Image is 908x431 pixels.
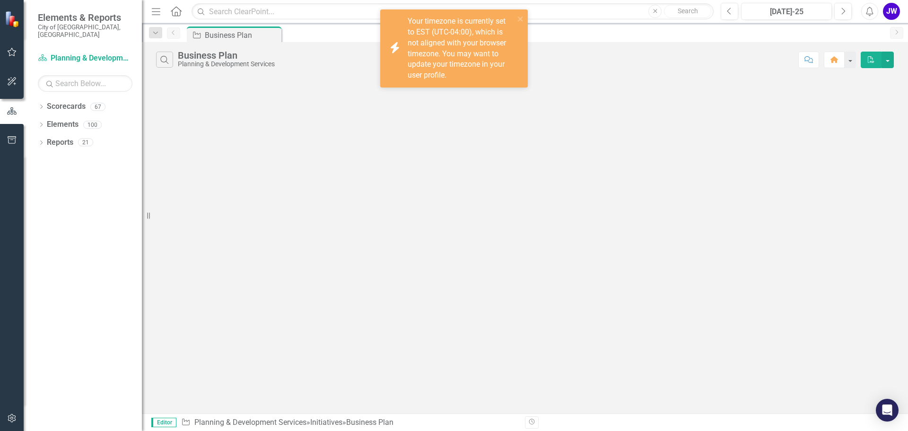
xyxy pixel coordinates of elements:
[47,101,86,112] a: Scorecards
[38,75,132,92] input: Search Below...
[744,6,829,18] div: [DATE]-25
[310,418,342,427] a: Initiatives
[178,50,275,61] div: Business Plan
[678,7,698,15] span: Search
[181,417,518,428] div: » »
[346,418,393,427] div: Business Plan
[38,53,132,64] a: Planning & Development Services
[194,418,306,427] a: Planning & Development Services
[408,16,515,81] div: Your timezone is currently set to EST (UTC-04:00), which is not aligned with your browser timezon...
[90,103,105,111] div: 67
[192,3,714,20] input: Search ClearPoint...
[876,399,899,422] div: Open Intercom Messenger
[151,418,176,427] span: Editor
[47,137,73,148] a: Reports
[205,29,279,41] div: Business Plan
[38,12,132,23] span: Elements & Reports
[517,13,524,24] button: close
[178,61,275,68] div: Planning & Development Services
[47,119,79,130] a: Elements
[78,139,93,147] div: 21
[883,3,900,20] button: JW
[38,23,132,39] small: City of [GEOGRAPHIC_DATA], [GEOGRAPHIC_DATA]
[83,121,102,129] div: 100
[664,5,711,18] button: Search
[741,3,832,20] button: [DATE]-25
[5,11,21,27] img: ClearPoint Strategy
